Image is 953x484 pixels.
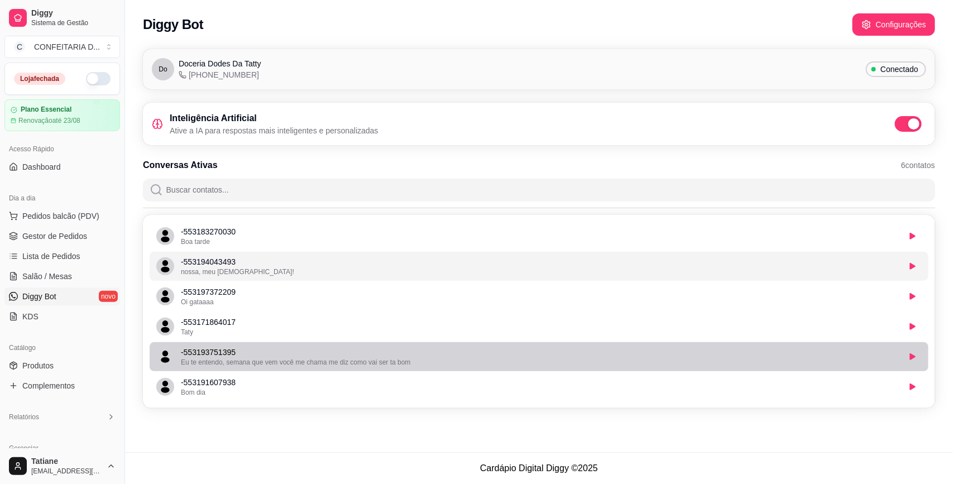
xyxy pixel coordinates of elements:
[181,347,899,358] p: - 553193751395
[22,380,75,391] span: Complementos
[4,339,120,357] div: Catálogo
[181,317,899,328] p: - 553171864017
[143,16,203,33] h2: Diggy Bot
[22,360,54,371] span: Produtos
[4,308,120,325] a: KDS
[4,158,120,176] a: Dashboard
[86,72,111,85] button: Alterar Status
[22,161,61,172] span: Dashboard
[9,413,39,421] span: Relatórios
[4,99,120,131] a: Plano EssencialRenovaçãoaté 23/08
[181,226,899,237] p: - 553183270030
[14,73,65,85] div: Loja fechada
[34,41,100,52] div: CONFEITARIA D ...
[21,106,71,114] article: Plano Essencial
[31,457,102,467] span: Tatiane
[179,58,261,69] span: Doceria Dodes Da Tatty
[163,179,928,201] input: Buscar contatos...
[22,291,56,302] span: Diggy Bot
[4,357,120,375] a: Produtos
[22,251,80,262] span: Lista de Pedidos
[4,439,120,457] div: Gerenciar
[18,116,80,125] article: Renovação até 23/08
[181,298,214,306] span: Oi gataaaa
[181,358,411,366] span: Eu te entendo, semana que vem você me chama me diz como vai ser ta bom
[4,287,120,305] a: Diggy Botnovo
[181,268,294,276] span: nossa, meu [DEMOGRAPHIC_DATA]!
[143,159,218,172] h3: Conversas Ativas
[181,377,899,388] p: - 553191607938
[876,64,923,75] span: Conectado
[22,311,39,322] span: KDS
[901,160,935,171] span: 6 contatos
[156,378,174,396] span: avatar
[14,41,25,52] span: C
[4,377,120,395] a: Complementos
[156,287,174,305] span: avatar
[22,231,87,242] span: Gestor de Pedidos
[181,328,193,336] span: Taty
[4,247,120,265] a: Lista de Pedidos
[4,4,120,31] a: DiggySistema de Gestão
[4,36,120,58] button: Select a team
[4,189,120,207] div: Dia a dia
[170,125,379,136] p: Ative a IA para respostas mais inteligentes e personalizadas
[4,207,120,225] button: Pedidos balcão (PDV)
[125,452,953,484] footer: Cardápio Digital Diggy © 2025
[31,467,102,476] span: [EMAIL_ADDRESS][DOMAIN_NAME]
[853,13,935,36] button: Configurações
[181,238,210,246] span: Boa tarde
[4,453,120,480] button: Tatiane[EMAIL_ADDRESS][DOMAIN_NAME]
[4,227,120,245] a: Gestor de Pedidos
[170,112,379,125] h3: Inteligência Artificial
[156,257,174,275] span: avatar
[22,271,72,282] span: Salão / Mesas
[31,8,116,18] span: Diggy
[179,69,259,80] span: [PHONE_NUMBER]
[156,318,174,336] span: avatar
[156,348,174,366] span: avatar
[181,256,899,267] p: - 553194043493
[31,18,116,27] span: Sistema de Gestão
[156,227,174,245] span: avatar
[22,210,99,222] span: Pedidos balcão (PDV)
[4,140,120,158] div: Acesso Rápido
[181,389,205,396] span: Bom dia
[181,286,899,298] p: - 553197372209
[4,267,120,285] a: Salão / Mesas
[159,65,167,74] span: Do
